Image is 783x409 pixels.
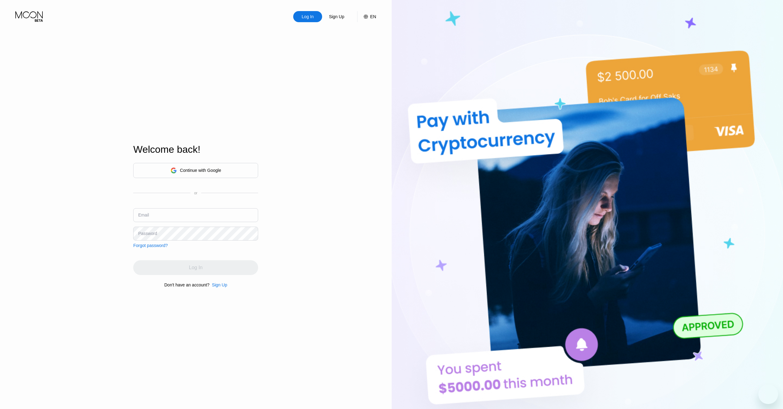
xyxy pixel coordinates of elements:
div: Sign Up [212,282,227,287]
div: Continue with Google [133,163,258,178]
div: Password [138,231,157,236]
div: Welcome back! [133,144,258,155]
div: Forgot password? [133,243,168,248]
div: Sign Up [210,282,227,287]
div: Sign Up [322,11,351,22]
div: EN [357,11,376,22]
div: Log In [293,11,322,22]
div: Continue with Google [180,168,221,173]
div: Don't have an account? [164,282,210,287]
div: EN [370,14,376,19]
div: Log In [301,14,314,20]
div: Email [138,213,149,217]
div: or [194,191,198,195]
div: Sign Up [328,14,345,20]
iframe: Button to launch messaging window [758,384,778,404]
